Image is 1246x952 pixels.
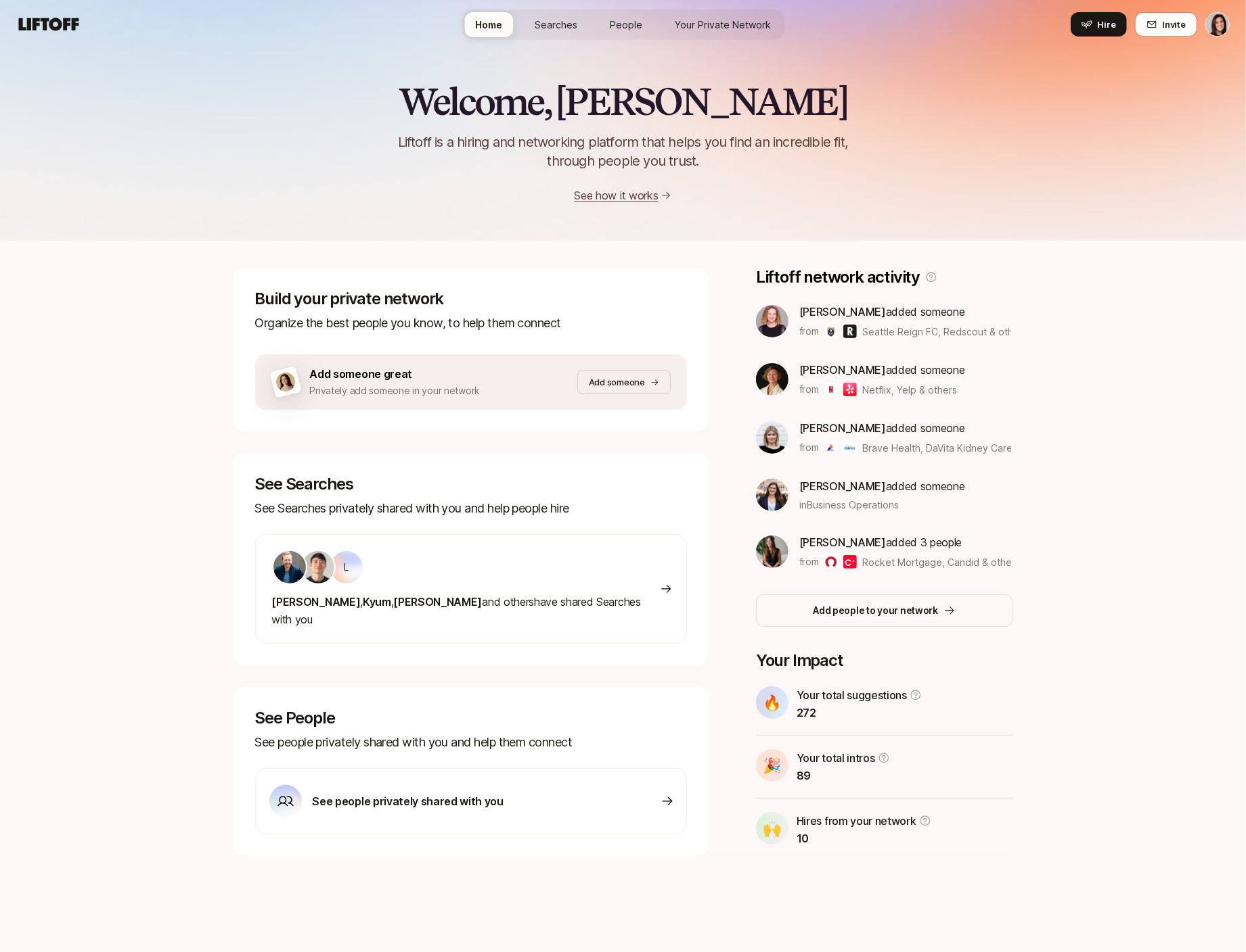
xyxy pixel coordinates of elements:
p: Liftoff is a hiring and networking platform that helps you find an incredible fit, through people... [381,133,866,170]
p: from [799,381,819,398]
span: and others have shared Searches with you [272,595,641,626]
img: Yelp [843,383,857,396]
img: 33ee49e1_eec9_43f1_bb5d_6b38e313ba2b.jpg [756,535,788,568]
img: Netflix [824,383,838,396]
img: b1202ca0_7323_4e9c_9505_9ab82ba382f2.jpg [756,479,788,511]
img: Rocket Mortgage [824,555,838,569]
p: added 3 people [799,533,1011,551]
span: Home [475,18,502,32]
span: , [360,595,363,609]
p: added someone [799,477,965,495]
span: Hire [1098,18,1116,31]
p: Privately add someone in your network [310,383,481,399]
p: L [344,559,349,575]
div: 🔥 [756,686,788,719]
button: Invite [1135,12,1197,37]
span: Netflix, Yelp & others [862,383,957,397]
p: Hires from your network [797,812,916,830]
p: See people privately shared with you and help them connect [255,733,687,752]
img: Redscout [843,325,857,338]
button: Hire [1071,12,1127,37]
img: DaVita Kidney Care [843,441,857,454]
img: Brave Health [824,441,838,454]
span: [PERSON_NAME] [799,479,886,493]
button: Eleanor Morgan [1205,12,1230,37]
p: Liftoff network activity [756,268,920,287]
img: a76236c4_073d_4fdf_a851_9ba080c9706f.jpg [756,421,788,454]
div: 🙌 [756,812,788,844]
span: [PERSON_NAME] [799,421,886,435]
p: Your total suggestions [797,686,907,704]
span: Seattle Reign FC, Redscout & others [862,326,1027,337]
p: Add someone [589,375,645,389]
a: People [599,12,653,37]
img: Seattle Reign FC [824,325,838,338]
p: from [799,323,819,339]
span: [PERSON_NAME] [393,595,482,609]
span: Your Private Network [675,18,771,32]
p: from [799,554,819,570]
p: See Searches [255,475,687,494]
a: Your Private Network [664,12,782,37]
span: [PERSON_NAME] [799,535,886,549]
p: See Searches privately shared with you and help people hire [255,499,687,518]
img: ACg8ocLS2l1zMprXYdipp7mfi5ZAPgYYEnnfB-SEFN0Ix-QHc6UIcGI=s160-c [273,551,306,584]
p: Build your private network [255,289,687,308]
span: People [610,18,642,32]
p: added someone [799,303,1011,320]
p: See People [255,709,687,728]
p: Add people to your network [813,602,938,619]
a: Searches [524,12,588,37]
a: See how it works [575,189,659,202]
p: from [799,439,819,456]
p: Your total intros [797,749,875,767]
p: See people privately shared with you [313,792,504,810]
img: Eleanor Morgan [1206,13,1229,36]
span: Kyum [363,595,391,609]
span: Searches [535,18,577,32]
p: 272 [797,704,922,721]
span: Invite [1163,18,1186,31]
span: , [391,595,394,609]
img: d8d4dcb0_f44a_4ef0_b2aa_23c5eb87430b.jpg [756,305,788,337]
button: Add someone [577,370,671,394]
p: 89 [797,767,890,784]
p: added someone [799,419,1011,437]
span: in Business Operations [799,498,899,512]
p: Organize the best people you know, to help them connect [255,314,687,333]
a: Home [464,12,513,37]
img: add-someone-great-cta-avatar.png [273,371,296,394]
span: [PERSON_NAME] [272,595,361,609]
img: Candid [843,555,857,569]
span: Brave Health, DaVita Kidney Care & others [862,442,1053,454]
div: 🎉 [756,749,788,782]
span: [PERSON_NAME] [799,363,886,377]
p: Add someone great [310,365,481,383]
p: added someone [799,361,965,379]
img: 47784c54_a4ff_477e_ab36_139cb03b2732.jpg [302,551,334,584]
h2: Welcome, [PERSON_NAME] [399,81,847,122]
p: Your Impact [756,651,1013,670]
img: 12ecefdb_596c_45d0_a494_8b7a08a30bfa.jpg [756,363,788,396]
p: 10 [797,830,931,847]
span: Rocket Mortgage, Candid & others [862,556,1020,568]
span: [PERSON_NAME] [799,305,886,318]
button: Add people to your network [756,594,1013,627]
